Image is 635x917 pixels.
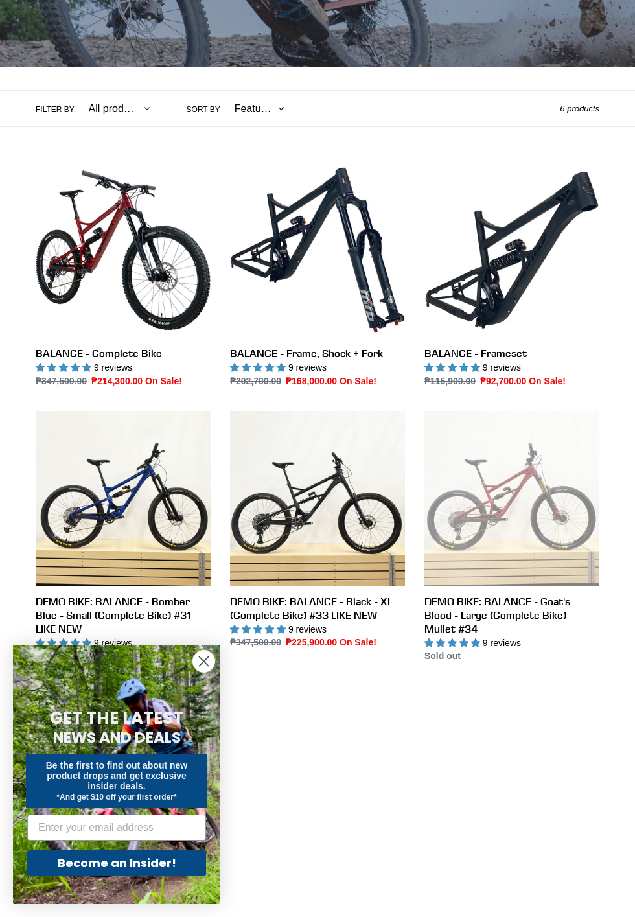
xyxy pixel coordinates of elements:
[192,650,215,673] button: Close dialog
[36,104,75,115] label: Filter by
[46,760,188,791] span: Be the first to find out about new product drops and get exclusive insider deals.
[27,850,206,876] button: Become an Insider!
[56,793,176,802] span: *And get $10 off your first order*
[53,727,181,748] span: NEWS AND DEALS
[27,815,206,841] input: Enter your email address
[187,104,220,115] label: Sort by
[50,706,183,730] span: GET THE LATEST
[560,104,599,113] span: 6 products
